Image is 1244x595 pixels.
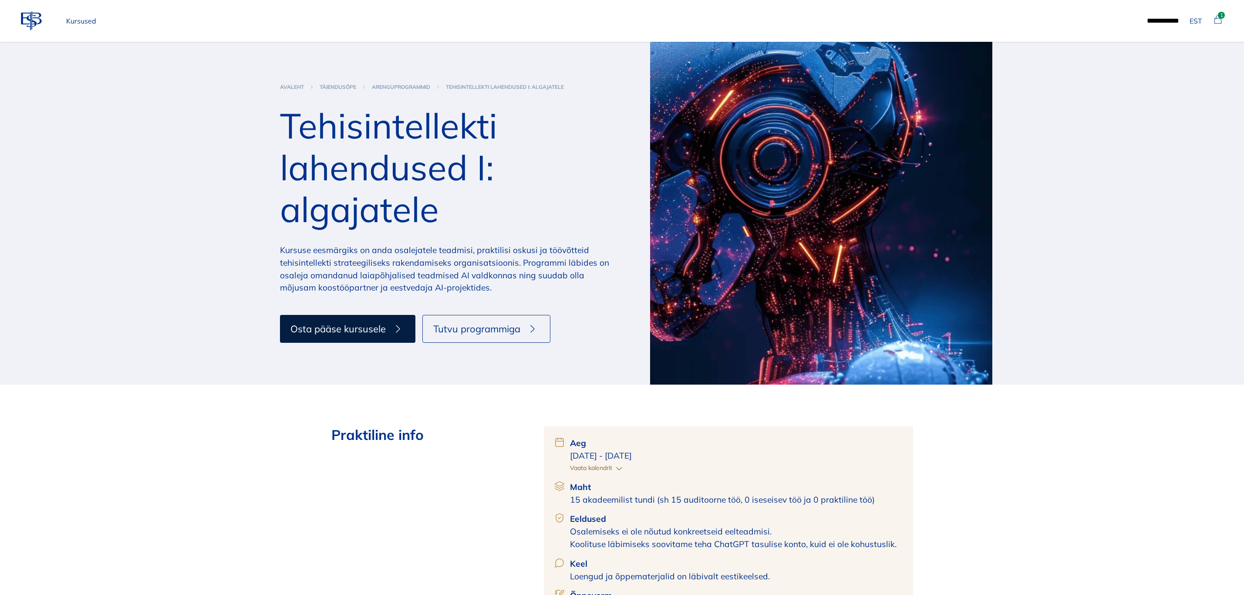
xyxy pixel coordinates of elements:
[320,84,356,91] a: täiendusõpe
[570,481,897,494] p: Maht
[446,84,564,91] a: Tehisintellekti lahendused I: algajatele
[570,494,897,506] p: 15 akadeemilist tundi (sh 15 auditoorne töö, 0 iseseisev töö ja 0 praktiline töö)
[570,538,897,551] p: Koolituse läbimiseks soovitame teha ChatGPT tasulise konto, kuid ei ole kohustuslik.
[570,513,897,525] p: Eeldused
[280,315,415,343] button: Osta pääse kursusele
[650,42,992,385] img: Tehisintellekti lahendused I: algajatele kursus EBS
[433,321,520,336] span: Tutvu programmiga
[1213,12,1223,26] a: 1
[63,12,100,30] a: Kursused
[570,450,903,462] p: [DATE] - [DATE]
[280,84,304,91] a: Avaleht
[1218,12,1225,19] small: 1
[372,84,430,91] a: arenguprogrammid
[290,321,386,336] span: Osta pääse kursusele
[280,244,622,294] p: Kursuse eesmärgiks on anda osalejatele teadmisi, praktilisi oskusi ja töövõtteid tehisintellekti ...
[280,105,622,230] h1: Tehisintellekti lahendused I: algajatele
[570,437,903,450] p: Aeg
[1186,12,1206,30] button: EST
[331,426,516,443] h2: Praktiline info
[570,558,897,570] p: Keel
[570,570,897,583] p: Loengud ja õppematerjalid on läbivalt eestikeelsed.
[570,525,897,538] p: Osalemiseks ei ole nõutud konkreetseid eelteadmisi.
[570,463,612,472] span: Vaata kalendrit
[570,463,624,474] button: Vaata kalendrit
[422,315,550,343] button: Tutvu programmiga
